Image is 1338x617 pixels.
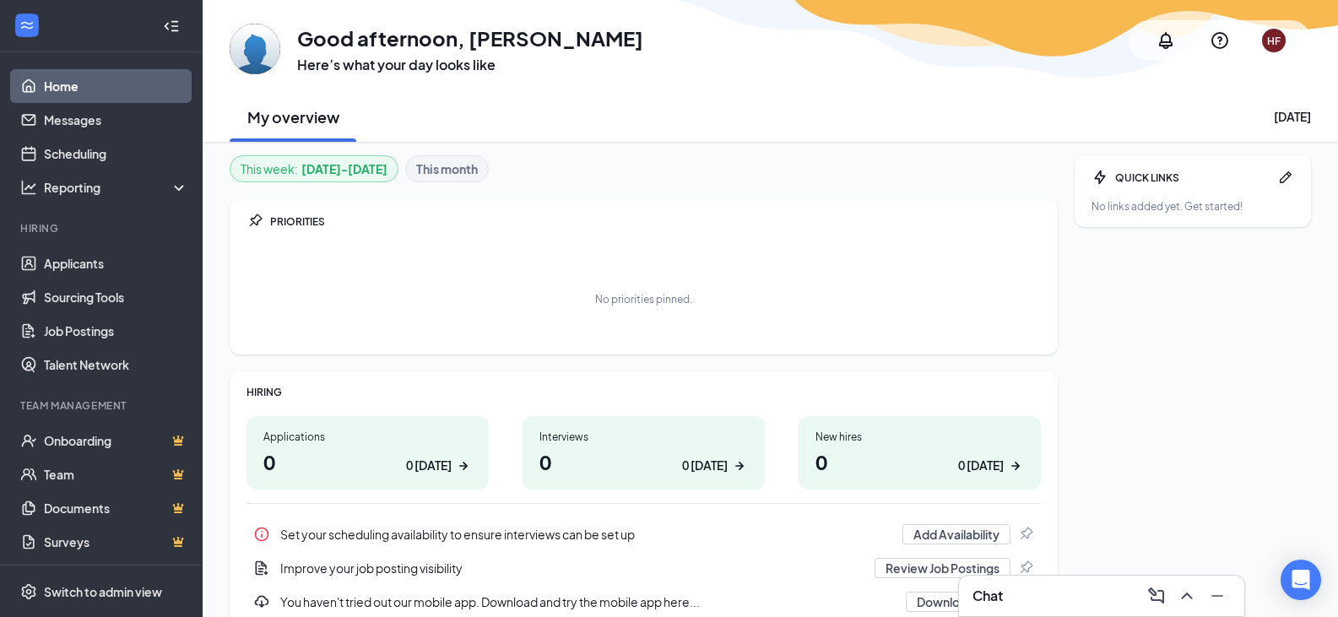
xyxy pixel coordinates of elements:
[1146,586,1167,606] svg: ComposeMessage
[815,430,1024,444] div: New hires
[280,526,892,543] div: Set your scheduling availability to ensure interviews can be set up
[1143,582,1170,609] button: ComposeMessage
[44,246,188,280] a: Applicants
[44,103,188,137] a: Messages
[682,457,728,474] div: 0 [DATE]
[297,24,643,52] h1: Good afternoon, [PERSON_NAME]
[1207,586,1227,606] svg: Minimize
[1267,34,1281,48] div: HF
[1281,560,1321,600] div: Open Intercom Messenger
[416,160,478,178] b: This month
[253,560,270,576] svg: DocumentAdd
[1177,586,1197,606] svg: ChevronUp
[815,447,1024,476] h1: 0
[247,106,339,127] h2: My overview
[539,447,748,476] h1: 0
[230,24,280,74] img: Heather Finney
[958,457,1004,474] div: 0 [DATE]
[731,457,748,474] svg: ArrowRight
[20,583,37,600] svg: Settings
[1007,457,1024,474] svg: ArrowRight
[1017,560,1034,576] svg: Pin
[875,558,1010,578] button: Review Job Postings
[902,524,1010,544] button: Add Availability
[1115,170,1270,185] div: QUICK LINKS
[1092,199,1294,214] div: No links added yet. Get started!
[163,18,180,35] svg: Collapse
[297,56,643,74] h3: Here’s what your day looks like
[906,592,1010,612] button: Download App
[972,587,1003,605] h3: Chat
[20,398,185,413] div: Team Management
[44,69,188,103] a: Home
[270,214,1041,229] div: PRIORITIES
[1277,169,1294,186] svg: Pen
[539,430,748,444] div: Interviews
[19,17,35,34] svg: WorkstreamLogo
[246,385,1041,399] div: HIRING
[253,593,270,610] svg: Download
[20,179,37,196] svg: Analysis
[1204,582,1231,609] button: Minimize
[1156,30,1176,51] svg: Notifications
[246,551,1041,585] div: Improve your job posting visibility
[246,517,1041,551] div: Set your scheduling availability to ensure interviews can be set up
[253,526,270,543] svg: Info
[1092,169,1108,186] svg: Bolt
[246,213,263,230] svg: Pin
[44,348,188,382] a: Talent Network
[1017,526,1034,543] svg: Pin
[44,280,188,314] a: Sourcing Tools
[44,583,162,600] div: Switch to admin view
[1274,108,1311,125] div: [DATE]
[44,179,189,196] div: Reporting
[406,457,452,474] div: 0 [DATE]
[246,416,489,490] a: Applications00 [DATE]ArrowRight
[44,457,188,491] a: TeamCrown
[1210,30,1230,51] svg: QuestionInfo
[455,457,472,474] svg: ArrowRight
[263,447,472,476] h1: 0
[301,160,387,178] b: [DATE] - [DATE]
[44,424,188,457] a: OnboardingCrown
[523,416,765,490] a: Interviews00 [DATE]ArrowRight
[44,314,188,348] a: Job Postings
[44,525,188,559] a: SurveysCrown
[246,551,1041,585] a: DocumentAddImprove your job posting visibilityReview Job PostingsPin
[280,560,864,576] div: Improve your job posting visibility
[44,137,188,170] a: Scheduling
[246,517,1041,551] a: InfoSet your scheduling availability to ensure interviews can be set upAdd AvailabilityPin
[44,491,188,525] a: DocumentsCrown
[263,430,472,444] div: Applications
[1173,582,1200,609] button: ChevronUp
[799,416,1041,490] a: New hires00 [DATE]ArrowRight
[280,593,896,610] div: You haven't tried out our mobile app. Download and try the mobile app here...
[595,292,692,306] div: No priorities pinned.
[20,221,185,235] div: Hiring
[241,160,387,178] div: This week :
